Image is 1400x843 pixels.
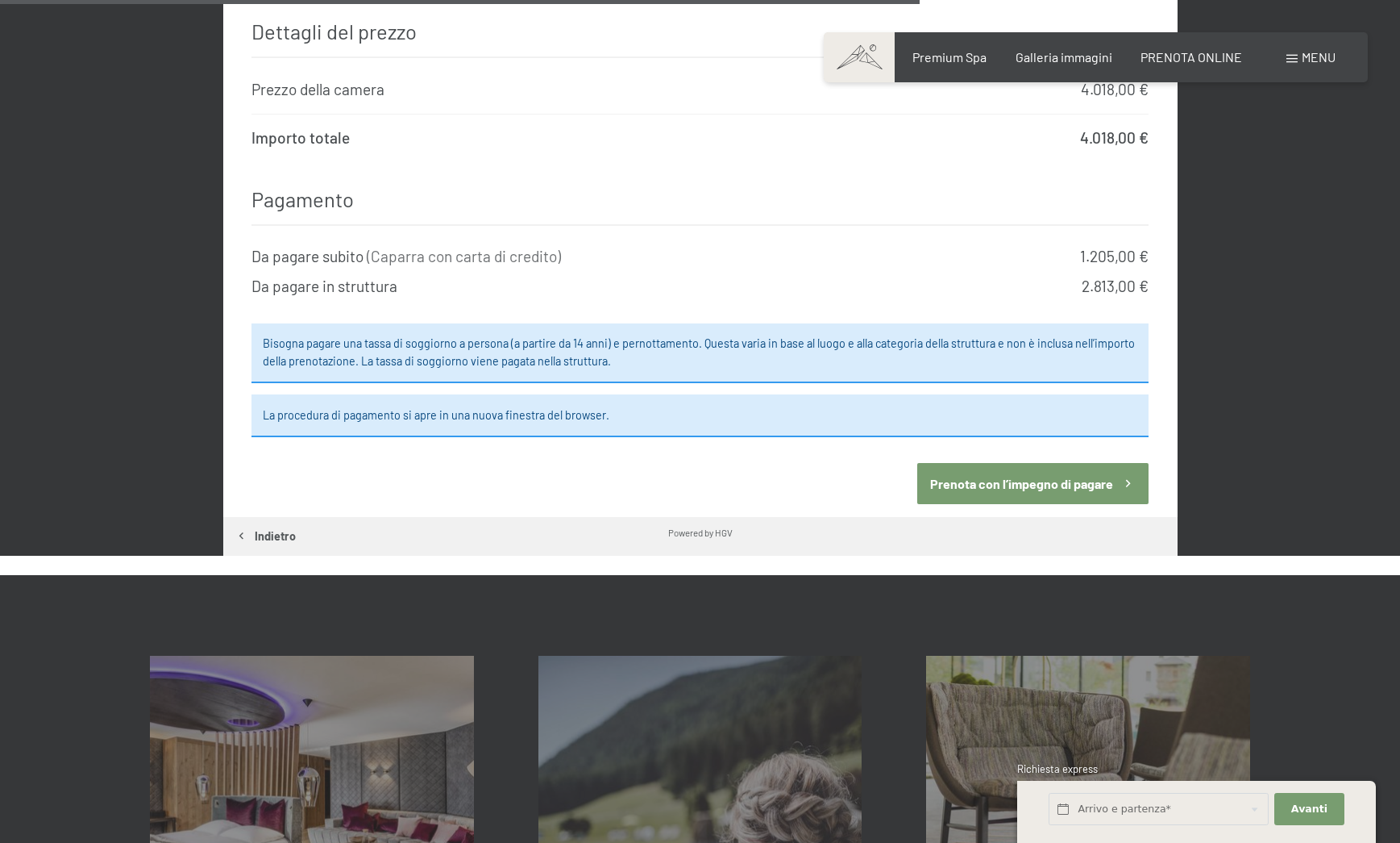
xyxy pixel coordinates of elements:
[1274,793,1344,826] button: Avanti
[1080,127,1149,149] div: 4.018,00 €
[251,394,1149,436] div: La procedura di pagamento si apre in una nuova finestra del browser.
[1302,49,1336,65] span: Menu
[1016,49,1112,65] a: Galleria immagini
[1080,246,1149,268] div: 1.205,00 €
[251,79,384,101] div: Prezzo della camera
[917,463,1149,504] button: Prenota con l’impegno di pagare
[1017,762,1098,775] span: Richiesta express
[912,49,987,65] a: Premium Spa
[251,246,561,268] div: Da pagare subito
[251,276,397,298] div: Da pagare in struttura
[1081,79,1149,101] div: 4.018,00 €
[1082,276,1149,298] div: 2.813,00 €
[1291,802,1327,816] span: Avanti
[668,526,733,539] div: Powered by HGV
[223,517,308,556] button: Indietro
[1140,49,1242,65] a: PRENOTA ONLINE
[251,174,1149,225] h3: Pagamento
[367,247,561,265] span: ( Caparra con carta di credito )
[251,323,1149,383] div: Bisogna pagare una tassa di soggiorno a persona (a partire da 14 anni) e pernottamento. Questa va...
[251,127,350,149] div: Importo totale
[251,7,1149,58] h3: Dettagli del prezzo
